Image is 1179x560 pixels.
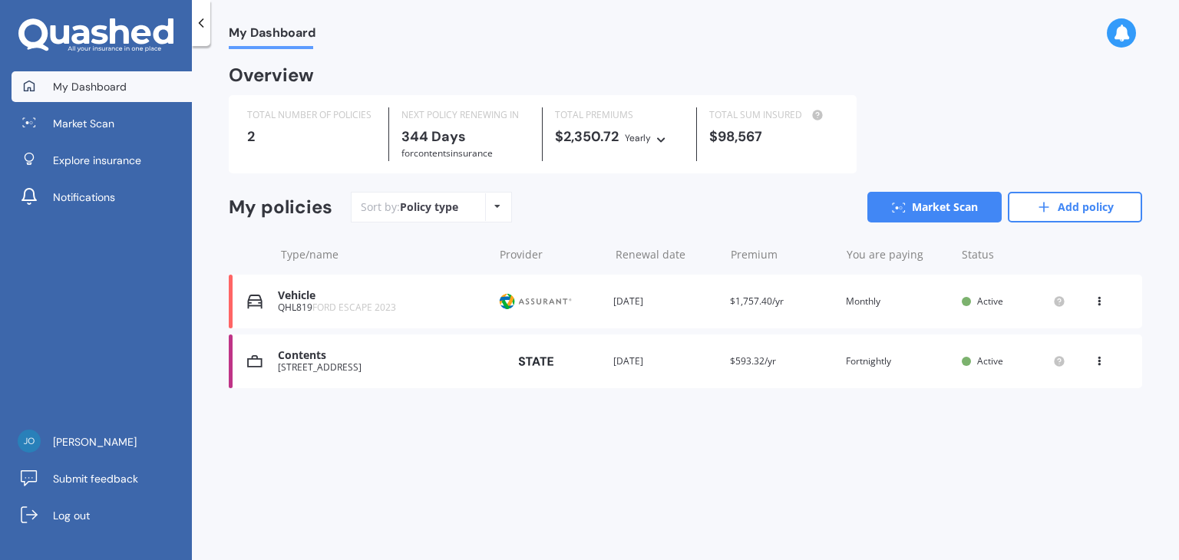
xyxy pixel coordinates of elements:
span: $593.32/yr [730,354,776,367]
a: My Dashboard [12,71,192,102]
a: Add policy [1008,192,1142,222]
div: Sort by: [361,199,458,215]
img: State [497,348,574,375]
div: 2 [247,129,376,144]
a: Explore insurance [12,145,192,176]
a: Market Scan [12,108,192,139]
div: $2,350.72 [555,129,684,146]
div: Type/name [281,247,487,262]
span: Submit feedback [53,471,138,486]
span: Market Scan [53,116,114,131]
div: [DATE] [613,294,717,309]
div: Renewal date [616,247,719,262]
span: My Dashboard [53,79,127,94]
img: Protecta [497,287,574,316]
span: for Contents insurance [401,147,493,160]
div: Vehicle [278,289,485,302]
div: TOTAL NUMBER OF POLICIES [247,107,376,123]
span: Log out [53,508,90,523]
img: Vehicle [247,294,263,309]
div: Fortnightly [846,354,949,369]
span: FORD ESCAPE 2023 [312,301,396,314]
div: TOTAL SUM INSURED [709,107,838,123]
b: 344 Days [401,127,466,146]
a: Market Scan [867,192,1002,222]
div: Yearly [625,130,651,146]
div: Overview [229,68,314,83]
div: NEXT POLICY RENEWING IN [401,107,530,123]
a: Notifications [12,182,192,212]
div: QHL819 [278,302,485,313]
span: $1,757.40/yr [730,295,784,308]
div: [STREET_ADDRESS] [278,362,485,373]
div: [DATE] [613,354,717,369]
a: Submit feedback [12,463,192,494]
span: Explore insurance [53,153,141,168]
span: My Dashboard [229,25,315,46]
div: $98,567 [709,129,838,144]
div: Contents [278,349,485,362]
a: Log out [12,500,192,531]
span: [PERSON_NAME] [53,434,137,450]
div: Status [962,247,1065,262]
span: Notifications [53,189,115,205]
div: Policy type [400,199,458,215]
div: Provider [500,247,603,262]
div: My policies [229,196,332,219]
img: 426b0783bf4a31be2215eab32d056092 [18,430,41,453]
span: Active [977,295,1003,308]
div: You are paying [847,247,950,262]
div: Monthly [846,294,949,309]
div: TOTAL PREMIUMS [555,107,684,123]
a: [PERSON_NAME] [12,427,192,457]
div: Premium [731,247,834,262]
img: Contents [247,354,263,369]
span: Active [977,354,1003,367]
